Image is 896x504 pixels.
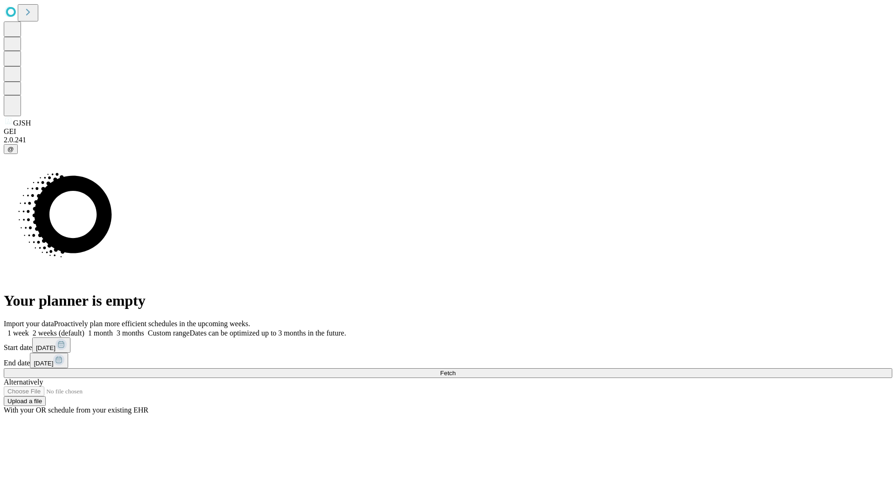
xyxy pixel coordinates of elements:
button: @ [4,144,18,154]
span: GJSH [13,119,31,127]
span: 2 weeks (default) [33,329,84,337]
div: 2.0.241 [4,136,892,144]
span: Dates can be optimized up to 3 months in the future. [189,329,346,337]
span: @ [7,146,14,153]
span: Alternatively [4,378,43,386]
span: Fetch [440,370,455,377]
div: GEI [4,127,892,136]
button: [DATE] [32,337,70,353]
button: Upload a file [4,396,46,406]
button: Fetch [4,368,892,378]
span: 1 week [7,329,29,337]
span: Import your data [4,320,54,328]
span: [DATE] [36,344,56,351]
span: 3 months [117,329,144,337]
span: [DATE] [34,360,53,367]
div: Start date [4,337,892,353]
span: Custom range [148,329,189,337]
h1: Your planner is empty [4,292,892,309]
span: 1 month [88,329,113,337]
button: [DATE] [30,353,68,368]
span: With your OR schedule from your existing EHR [4,406,148,414]
div: End date [4,353,892,368]
span: Proactively plan more efficient schedules in the upcoming weeks. [54,320,250,328]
